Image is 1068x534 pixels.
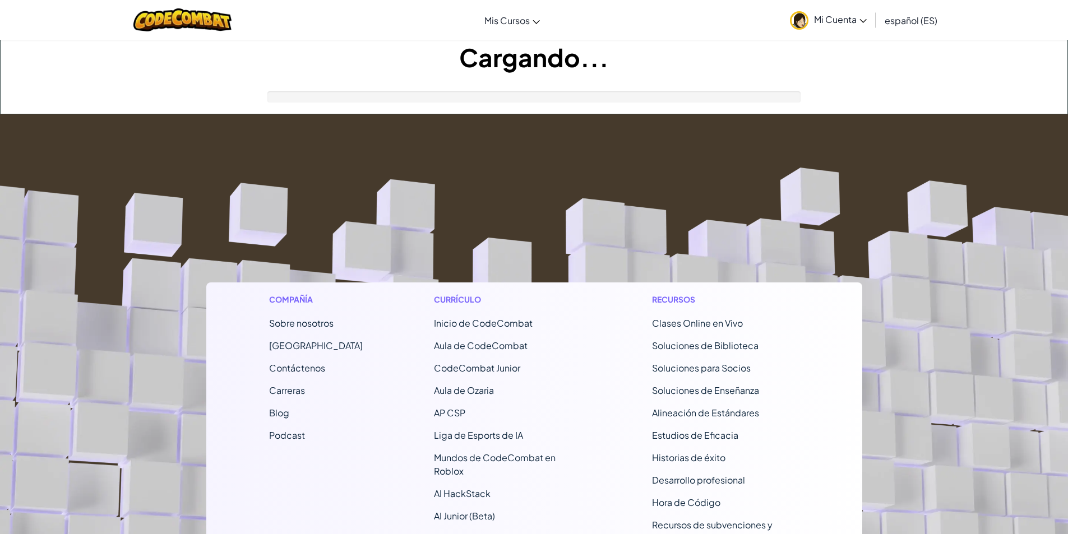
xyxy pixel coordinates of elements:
[652,474,745,486] a: Desarrollo profesional
[652,452,725,463] a: Historias de éxito
[434,362,520,374] a: CodeCombat Junior
[652,294,799,305] h1: Recursos
[434,452,556,477] a: Mundos de CodeCombat en Roblox
[885,15,937,26] span: español (ES)
[652,407,759,419] a: Alineación de Estándares
[652,362,751,374] a: Soluciones para Socios
[269,294,363,305] h1: Compañía
[652,496,720,508] a: Hora de Código
[652,317,743,329] a: Clases Online en Vivo
[269,407,289,419] a: Blog
[269,340,363,351] a: [GEOGRAPHIC_DATA]
[133,8,232,31] img: CodeCombat logo
[434,294,581,305] h1: Currículo
[652,384,759,396] a: Soluciones de Enseñanza
[790,11,808,30] img: avatar
[879,5,943,35] a: español (ES)
[269,429,305,441] a: Podcast
[434,340,528,351] a: Aula de CodeCombat
[652,340,759,351] a: Soluciones de Biblioteca
[434,317,533,329] span: Inicio de CodeCombat
[1,40,1067,75] h1: Cargando...
[269,362,325,374] span: Contáctenos
[434,510,495,522] a: AI Junior (Beta)
[269,384,305,396] a: Carreras
[434,487,491,499] a: AI HackStack
[434,407,465,419] a: AP CSP
[434,429,523,441] a: Liga de Esports de IA
[434,384,494,396] a: Aula de Ozaria
[652,429,738,441] a: Estudios de Eficacia
[814,13,867,25] span: Mi Cuenta
[484,15,530,26] span: Mis Cursos
[269,317,334,329] a: Sobre nosotros
[784,2,872,38] a: Mi Cuenta
[479,5,545,35] a: Mis Cursos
